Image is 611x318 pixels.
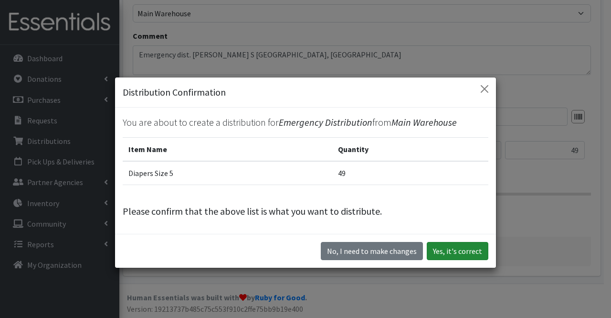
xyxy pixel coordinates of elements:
[427,242,488,260] button: Yes, it's correct
[123,137,332,161] th: Item Name
[391,116,457,128] span: Main Warehouse
[477,81,492,97] button: Close
[123,115,488,130] p: You are about to create a distribution for from
[123,204,488,219] p: Please confirm that the above list is what you want to distribute.
[332,137,488,161] th: Quantity
[279,116,372,128] span: Emergency Distribution
[123,161,332,185] td: Diapers Size 5
[123,85,226,99] h5: Distribution Confirmation
[321,242,423,260] button: No I need to make changes
[332,161,488,185] td: 49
